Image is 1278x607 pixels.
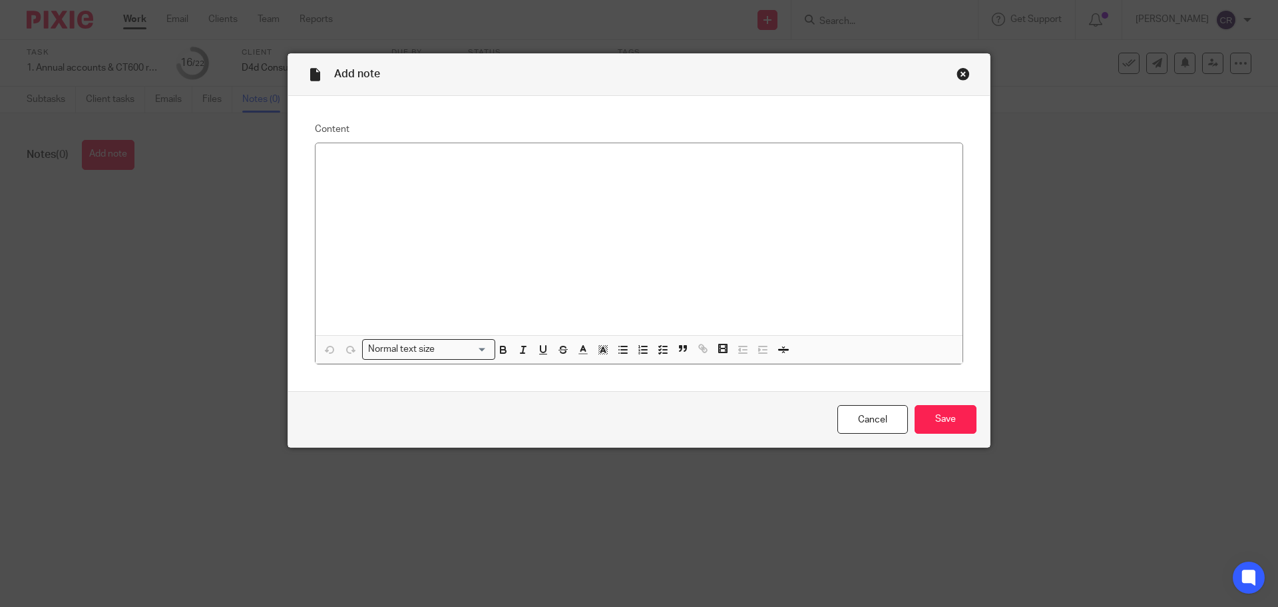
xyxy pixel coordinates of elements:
[334,69,380,79] span: Add note
[315,123,963,136] label: Content
[957,67,970,81] div: Close this dialog window
[439,342,487,356] input: Search for option
[365,342,438,356] span: Normal text size
[837,405,908,434] a: Cancel
[362,339,495,360] div: Search for option
[915,405,976,434] input: Save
